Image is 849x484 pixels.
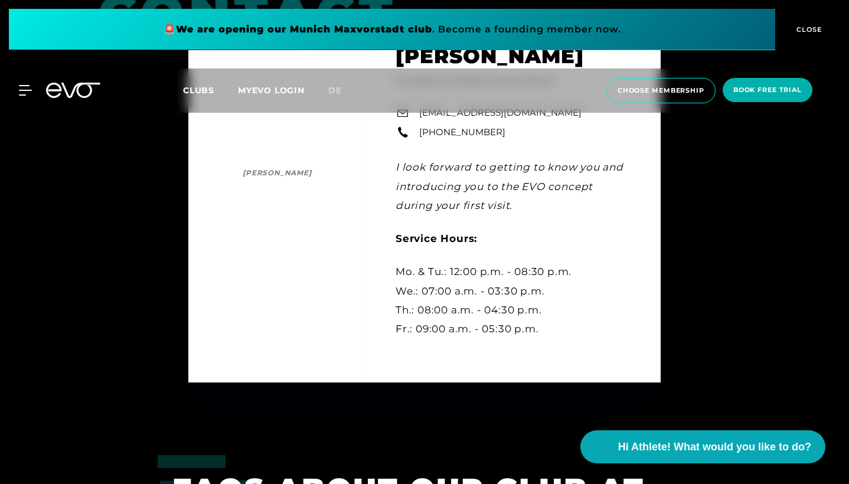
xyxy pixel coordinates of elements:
a: book free trial [719,78,816,103]
span: CLOSE [794,24,822,35]
button: Hi Athlete! What would you like to do? [580,430,825,463]
span: de [328,85,342,96]
span: book free trial [733,85,802,95]
span: choose membership [618,86,704,96]
a: MYEVO LOGIN [238,85,305,96]
a: Clubs [183,84,238,96]
a: [PHONE_NUMBER] [419,126,505,139]
a: choose membership [603,78,719,103]
a: de [328,84,356,97]
span: Clubs [183,85,214,96]
button: CLOSE [775,9,840,50]
span: Hi Athlete! What would you like to do? [618,439,811,455]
